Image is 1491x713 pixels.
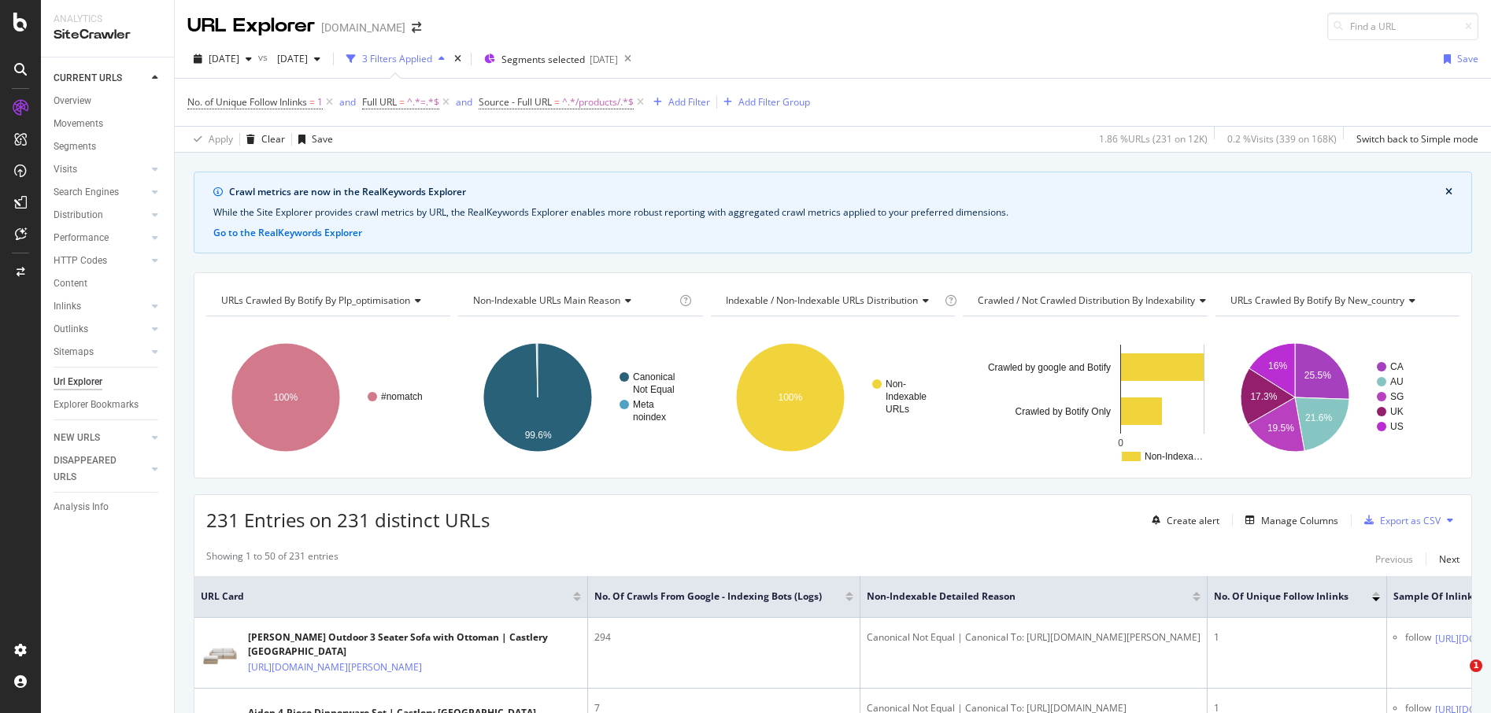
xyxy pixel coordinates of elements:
a: Visits [54,161,147,178]
button: Export as CSV [1358,508,1441,533]
span: ^.*/products/.*$ [562,91,634,113]
div: A chart. [1215,329,1457,466]
svg: A chart. [458,329,700,466]
a: Content [54,275,163,292]
div: 0.2 % Visits ( 339 on 168K ) [1227,132,1337,146]
button: Add Filter [647,93,710,112]
a: Url Explorer [54,374,163,390]
text: SG [1390,391,1404,402]
div: [DATE] [590,53,618,66]
span: Non-Indexable Detailed Reason [867,589,1169,604]
div: 294 [594,630,853,645]
a: NEW URLS [54,430,147,446]
text: URLs [886,404,909,415]
button: Segments selected[DATE] [478,46,618,72]
svg: A chart. [711,329,953,466]
svg: A chart. [206,329,448,466]
text: 16% [1268,360,1287,371]
a: Sitemaps [54,344,147,360]
img: main image [201,640,240,666]
div: While the Site Explorer provides crawl metrics by URL, the RealKeywords Explorer enables more rob... [213,205,1452,220]
h4: Indexable / Non-Indexable URLs Distribution [723,288,942,313]
button: Clear [240,127,285,152]
div: follow [1405,630,1431,647]
div: HTTP Codes [54,253,107,269]
input: Find a URL [1327,13,1478,40]
a: Segments [54,139,163,155]
span: 2025 Oct. 5th [209,52,239,65]
text: 0 [1118,438,1123,449]
div: URL Explorer [187,13,315,39]
div: and [339,95,356,109]
div: Create alert [1167,514,1219,527]
a: CURRENT URLS [54,70,147,87]
a: Analysis Info [54,499,163,515]
a: Search Engines [54,184,147,201]
div: info banner [194,172,1472,253]
span: = [554,95,560,109]
span: Crawled / Not Crawled Distribution By Indexability [978,294,1195,307]
text: noindex [633,412,666,423]
a: Inlinks [54,298,147,315]
a: Distribution [54,207,147,224]
text: CA [1390,361,1404,372]
button: Add Filter Group [717,93,810,112]
div: Inlinks [54,298,81,315]
div: [PERSON_NAME] Outdoor 3 Seater Sofa with Ottoman | Castlery [GEOGRAPHIC_DATA] [248,630,581,659]
div: 1.86 % URLs ( 231 on 12K ) [1099,132,1208,146]
a: Movements [54,116,163,132]
text: Non- [886,379,906,390]
div: arrow-right-arrow-left [412,22,421,33]
span: Non-Indexable URLs Main Reason [473,294,620,307]
a: HTTP Codes [54,253,147,269]
h4: Non-Indexable URLs Main Reason [470,288,675,313]
text: 17.3% [1250,391,1277,402]
button: Save [1437,46,1478,72]
text: Crawled by Botify Only [1016,406,1111,417]
div: times [451,51,464,67]
span: 1 [1470,659,1482,672]
div: and [456,95,472,109]
button: Manage Columns [1239,511,1338,530]
span: Full URL [362,95,397,109]
div: Add Filter Group [738,95,810,109]
text: AU [1390,376,1404,387]
div: Url Explorer [54,374,102,390]
button: close banner [1441,182,1456,202]
h4: URLs Crawled By Botify By new_country [1227,288,1445,313]
div: Crawl metrics are now in the RealKeywords Explorer [229,185,1445,199]
div: Canonical Not Equal | Canonical To: [URL][DOMAIN_NAME][PERSON_NAME] [867,630,1201,645]
text: US [1390,421,1404,432]
span: URLs Crawled By Botify By new_country [1230,294,1404,307]
a: Explorer Bookmarks [54,397,163,413]
text: 21.6% [1305,412,1332,423]
button: Go to the RealKeywords Explorer [213,226,362,240]
div: Export as CSV [1380,514,1441,527]
text: 99.6% [525,430,552,441]
div: SiteCrawler [54,26,161,44]
div: Performance [54,230,109,246]
text: Indexable [886,391,927,402]
div: Distribution [54,207,103,224]
span: = [399,95,405,109]
div: Switch back to Simple mode [1356,132,1478,146]
div: 1 [1214,630,1380,645]
button: Next [1439,549,1460,568]
button: Save [292,127,333,152]
div: Add Filter [668,95,710,109]
svg: A chart. [963,329,1204,466]
div: Next [1439,552,1460,566]
div: Apply [209,132,233,146]
a: Performance [54,230,147,246]
button: and [339,94,356,109]
div: CURRENT URLS [54,70,122,87]
a: DISAPPEARED URLS [54,453,147,486]
div: Visits [54,161,77,178]
span: No. of Unique Follow Inlinks [1214,589,1349,604]
div: [DOMAIN_NAME] [321,20,405,35]
div: Analytics [54,13,161,26]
